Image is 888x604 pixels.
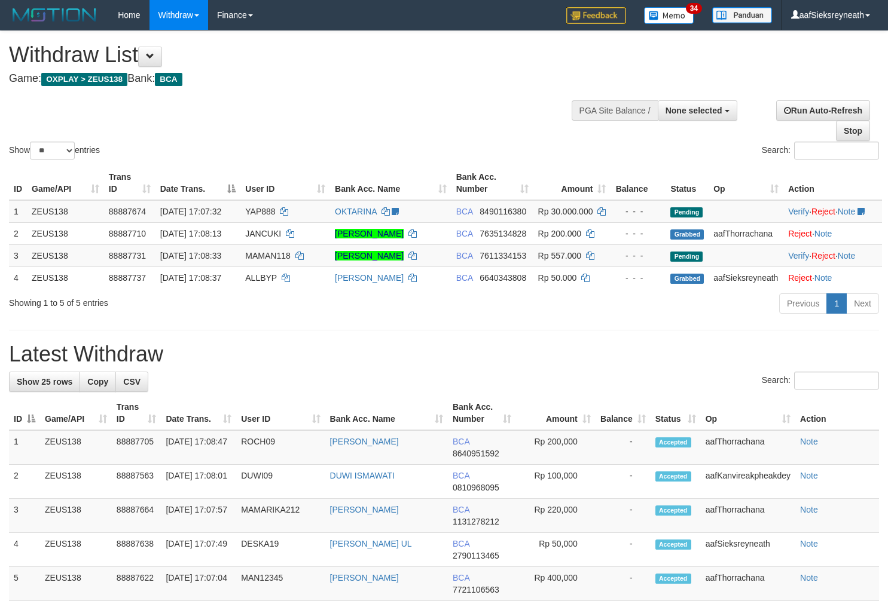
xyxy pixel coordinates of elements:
[27,244,104,266] td: ZEUS138
[448,396,516,430] th: Bank Acc. Number: activate to sort column ascending
[161,430,236,465] td: [DATE] 17:08:47
[783,200,882,223] td: · ·
[701,499,795,533] td: aafThorrachana
[9,142,100,160] label: Show entries
[800,437,818,446] a: Note
[30,142,75,160] select: Showentries
[836,121,870,141] a: Stop
[112,567,161,601] td: 88887622
[453,471,469,480] span: BCA
[9,430,40,465] td: 1
[155,73,182,86] span: BCA
[330,166,451,200] th: Bank Acc. Name: activate to sort column ascending
[701,567,795,601] td: aafThorrachana
[670,252,703,262] span: Pending
[40,396,112,430] th: Game/API: activate to sort column ascending
[596,465,651,499] td: -
[9,342,879,366] h1: Latest Withdraw
[666,106,722,115] span: None selected
[538,273,577,283] span: Rp 50.000
[9,244,27,266] td: 3
[335,251,404,260] a: [PERSON_NAME]
[236,533,325,567] td: DESKA19
[596,499,651,533] td: -
[655,574,691,584] span: Accepted
[709,222,783,244] td: aafThorrachana
[160,207,221,216] span: [DATE] 17:07:32
[596,430,651,465] td: -
[516,567,596,601] td: Rp 400,000
[330,437,399,446] a: [PERSON_NAME]
[335,229,404,238] a: [PERSON_NAME]
[236,567,325,601] td: MAN12345
[115,372,148,392] a: CSV
[27,222,104,244] td: ZEUS138
[160,273,221,283] span: [DATE] 17:08:37
[112,499,161,533] td: 88887664
[788,207,809,216] a: Verify
[762,142,879,160] label: Search:
[40,533,112,567] td: ZEUS138
[701,396,795,430] th: Op: activate to sort column ascending
[112,465,161,499] td: 88887563
[456,207,473,216] span: BCA
[453,551,499,560] span: Copy 2790113465 to clipboard
[80,372,116,392] a: Copy
[330,539,412,548] a: [PERSON_NAME] UL
[453,573,469,582] span: BCA
[788,273,812,283] a: Reject
[160,251,221,260] span: [DATE] 17:08:33
[453,449,499,458] span: Copy 8640951592 to clipboard
[709,266,783,289] td: aafSieksreyneath
[800,539,818,548] a: Note
[658,100,737,121] button: None selected
[701,465,795,499] td: aafKanvireakpheakdey
[596,567,651,601] td: -
[112,396,161,430] th: Trans ID: activate to sort column ascending
[811,251,835,260] a: Reject
[155,166,241,200] th: Date Trans.: activate to sort column descending
[161,465,236,499] td: [DATE] 17:08:01
[615,272,661,284] div: - - -
[109,207,146,216] span: 88887674
[236,430,325,465] td: ROCH09
[9,73,580,85] h4: Game: Bank:
[516,465,596,499] td: Rp 100,000
[17,377,72,387] span: Show 25 rows
[456,229,473,238] span: BCA
[161,396,236,430] th: Date Trans.: activate to sort column ascending
[516,430,596,465] td: Rp 200,000
[596,396,651,430] th: Balance: activate to sort column ascending
[9,266,27,289] td: 4
[615,250,661,262] div: - - -
[566,7,626,24] img: Feedback.jpg
[794,142,879,160] input: Search:
[666,166,709,200] th: Status
[236,396,325,430] th: User ID: activate to sort column ascending
[236,465,325,499] td: DUWI09
[516,533,596,567] td: Rp 50,000
[480,273,526,283] span: Copy 6640343808 to clipboard
[615,206,661,217] div: - - -
[516,499,596,533] td: Rp 220,000
[335,207,377,216] a: OKTARINA
[538,229,581,238] span: Rp 200.000
[451,166,533,200] th: Bank Acc. Number: activate to sort column ascending
[161,567,236,601] td: [DATE] 17:07:04
[9,292,361,309] div: Showing 1 to 5 of 5 entries
[9,43,580,67] h1: Withdraw List
[109,251,146,260] span: 88887731
[41,73,127,86] span: OXPLAY > ZEUS138
[800,505,818,514] a: Note
[794,372,879,390] input: Search:
[788,251,809,260] a: Verify
[615,228,661,240] div: - - -
[783,166,882,200] th: Action
[838,207,856,216] a: Note
[779,293,827,314] a: Previous
[9,166,27,200] th: ID
[40,465,112,499] td: ZEUS138
[9,396,40,430] th: ID: activate to sort column descending
[783,266,882,289] td: ·
[27,166,104,200] th: Game/API: activate to sort column ascending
